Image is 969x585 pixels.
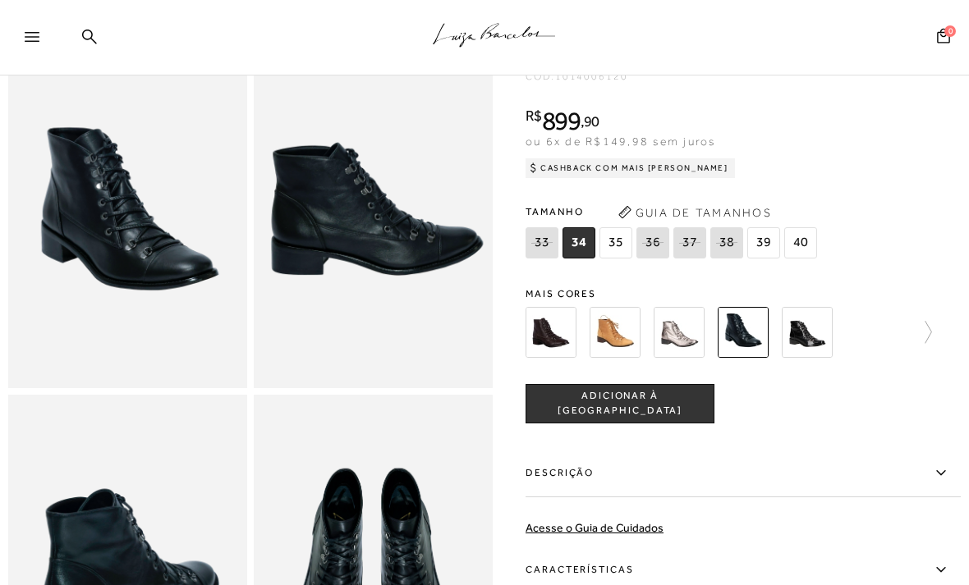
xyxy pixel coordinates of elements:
i: , [581,114,599,129]
img: BOTA CANO CURTO AMARRAÇÃO METALIZADO TITÂNIO [654,307,705,358]
button: ADICIONAR À [GEOGRAPHIC_DATA] [526,384,714,423]
span: ou 6x de R$149,98 sem juros [526,135,715,148]
span: 34 [563,227,595,258]
img: Bota cano curto amarração preta [718,307,769,358]
span: 40 [784,227,817,258]
span: 39 [747,227,780,258]
span: 35 [599,227,632,258]
img: image [8,30,247,388]
span: 0 [944,25,956,37]
img: Bota cano curto amarração café [526,307,576,358]
a: Acesse o Guia de Cuidados [526,521,664,534]
span: 1014006120 [555,71,628,82]
label: Descrição [526,450,961,497]
span: 38 [710,227,743,258]
span: 90 [584,112,599,130]
span: 36 [636,227,669,258]
span: Mais cores [526,289,961,299]
img: BOTA CANO CURTO AMARRAÇÃO VERNIZ PRETO [782,307,833,358]
img: BOTA CANO CURTO AMARRAÇÃO COURO ESTONADO [590,307,641,358]
i: R$ [526,108,542,123]
span: 899 [542,106,581,135]
button: Guia de Tamanhos [613,199,777,226]
img: image [254,30,493,388]
span: ADICIONAR À [GEOGRAPHIC_DATA] [526,390,714,418]
span: 33 [526,227,558,258]
div: CÓD: [526,71,854,81]
div: Cashback com Mais [PERSON_NAME] [526,158,735,178]
span: 37 [673,227,706,258]
span: Tamanho [526,199,821,224]
button: 0 [932,27,955,49]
